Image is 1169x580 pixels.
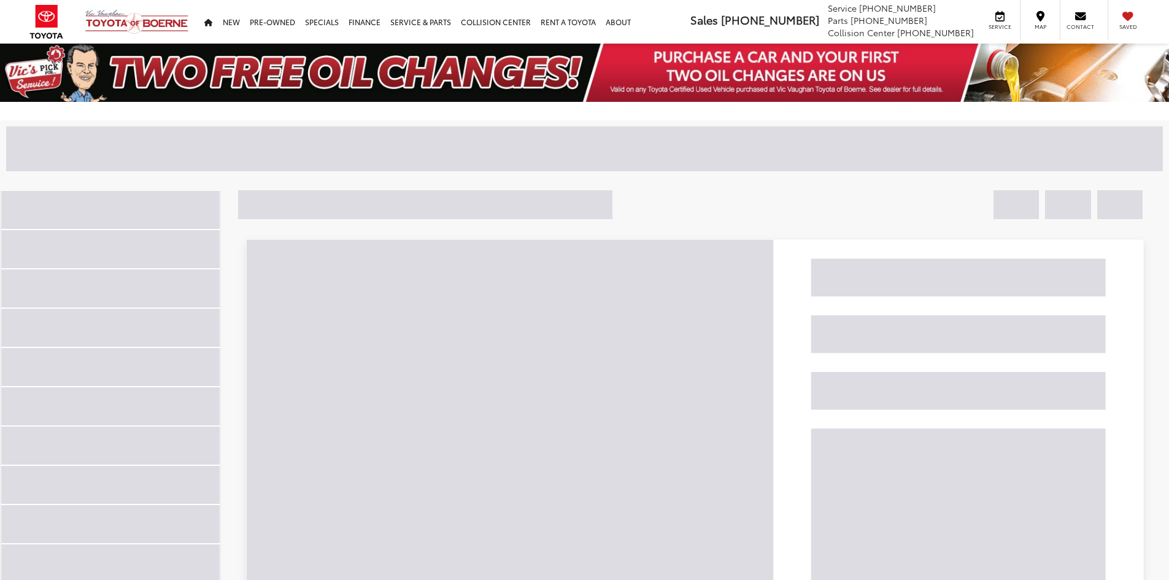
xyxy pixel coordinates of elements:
span: Saved [1114,23,1141,31]
img: Vic Vaughan Toyota of Boerne [85,9,189,34]
span: [PHONE_NUMBER] [721,12,819,28]
span: Map [1027,23,1054,31]
span: [PHONE_NUMBER] [851,14,927,26]
span: Contact [1067,23,1094,31]
span: Service [828,2,857,14]
span: [PHONE_NUMBER] [859,2,936,14]
span: [PHONE_NUMBER] [897,26,974,39]
span: Service [986,23,1014,31]
span: Collision Center [828,26,895,39]
span: Sales [690,12,718,28]
span: Parts [828,14,848,26]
